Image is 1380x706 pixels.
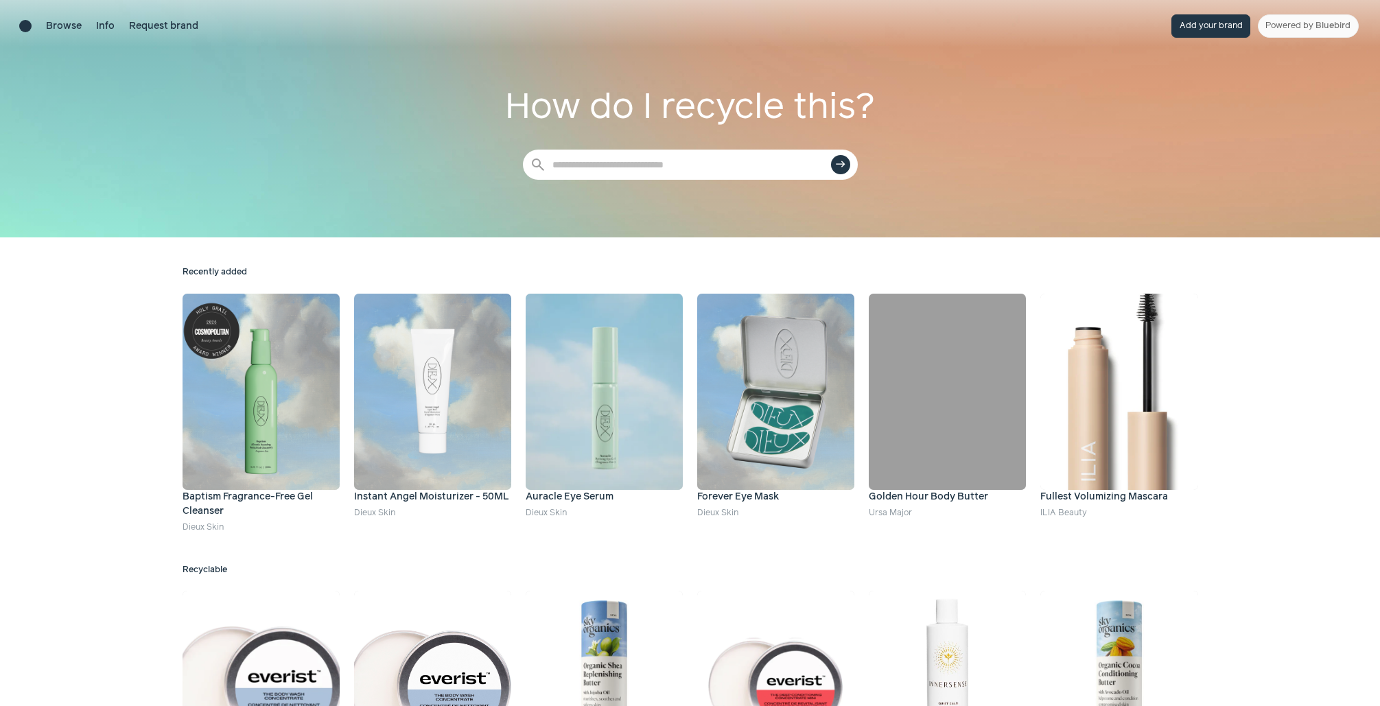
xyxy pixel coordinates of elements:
[183,564,1198,576] h2: Recyclable
[354,490,511,504] h4: Instant Angel Moisturizer - 50ML
[96,19,115,34] a: Info
[530,156,546,173] span: search
[354,294,511,504] a: Instant Angel Moisturizer - 50ML Instant Angel Moisturizer - 50ML
[183,294,340,490] img: Baptism Fragrance-Free Gel Cleanser
[831,155,850,174] button: east
[526,508,567,517] a: Dieux Skin
[354,508,395,517] a: Dieux Skin
[835,159,846,170] span: east
[1040,294,1197,504] a: Fullest Volumizing Mascara Fullest Volumizing Mascara
[129,19,198,34] a: Request brand
[697,294,854,504] a: Forever Eye Mask Forever Eye Mask
[869,294,1026,504] a: Golden Hour Body Butter Golden Hour Body Butter
[697,508,738,517] a: Dieux Skin
[183,523,224,532] a: Dieux Skin
[1258,14,1359,38] a: Powered by Bluebird
[526,294,683,504] a: Auracle Eye Serum Auracle Eye Serum
[504,81,877,135] h1: How do I recycle this?
[1040,508,1087,517] a: ILIA Beauty
[697,294,854,490] img: Forever Eye Mask
[1040,490,1197,504] h4: Fullest Volumizing Mascara
[1040,294,1197,490] img: Fullest Volumizing Mascara
[1315,21,1350,30] span: Bluebird
[46,19,82,34] a: Browse
[183,266,1198,279] h2: Recently added
[183,294,340,519] a: Baptism Fragrance-Free Gel Cleanser Baptism Fragrance-Free Gel Cleanser
[1171,14,1250,38] button: Add your brand
[19,20,32,32] a: Brand directory home
[869,508,912,517] a: Ursa Major
[869,490,1026,504] h4: Golden Hour Body Butter
[526,294,683,490] img: Auracle Eye Serum
[526,490,683,504] h4: Auracle Eye Serum
[697,490,854,504] h4: Forever Eye Mask
[183,490,340,519] h4: Baptism Fragrance-Free Gel Cleanser
[354,294,511,490] img: Instant Angel Moisturizer - 50ML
